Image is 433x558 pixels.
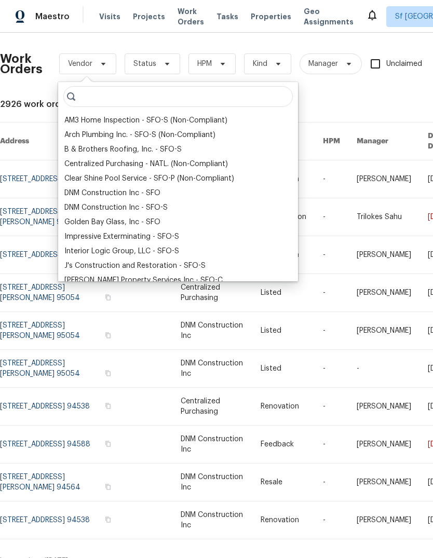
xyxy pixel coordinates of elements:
[315,464,348,501] td: -
[252,274,315,312] td: Listed
[103,331,113,340] button: Copy Address
[64,246,179,256] div: Interior Logic Group, LLC - SFO-S
[103,369,113,378] button: Copy Address
[178,6,204,27] span: Work Orders
[252,501,315,539] td: Renovation
[348,160,420,198] td: [PERSON_NAME]
[172,388,252,426] td: Centralized Purchasing
[348,236,420,274] td: [PERSON_NAME]
[64,144,182,155] div: B & Brothers Roofing, Inc. - SFO-S
[64,130,215,140] div: Arch Plumbing Inc. - SFO-S (Non-Compliant)
[252,464,315,501] td: Resale
[252,312,315,350] td: Listed
[64,217,160,227] div: Golden Bay Glass, Inc - SFO
[64,232,179,242] div: Impressive Exterminating - SFO-S
[252,350,315,388] td: Listed
[64,275,223,285] div: [PERSON_NAME] Property Services Inc - SFO-C
[64,261,206,271] div: J's Construction and Restoration - SFO-S
[315,160,348,198] td: -
[133,11,165,22] span: Projects
[64,115,227,126] div: AM3 Home Inspection - SFO-S (Non-Compliant)
[64,202,168,213] div: DNM Construction Inc - SFO-S
[103,439,113,448] button: Copy Address
[348,198,420,236] td: Trilokes Sahu
[172,501,252,539] td: DNM Construction Inc
[304,6,354,27] span: Geo Assignments
[103,401,113,411] button: Copy Address
[172,274,252,312] td: Centralized Purchasing
[103,515,113,524] button: Copy Address
[315,198,348,236] td: -
[348,426,420,464] td: [PERSON_NAME]
[216,13,238,20] span: Tasks
[348,464,420,501] td: [PERSON_NAME]
[99,11,120,22] span: Visits
[348,312,420,350] td: [PERSON_NAME]
[348,501,420,539] td: [PERSON_NAME]
[133,59,156,69] span: Status
[386,59,422,70] span: Unclaimed
[348,388,420,426] td: [PERSON_NAME]
[315,274,348,312] td: -
[315,312,348,350] td: -
[64,159,228,169] div: Centralized Purchasing - NATL. (Non-Compliant)
[172,312,252,350] td: DNM Construction Inc
[197,59,212,69] span: HPM
[315,123,348,160] th: HPM
[64,188,160,198] div: DNM Construction Inc - SFO
[172,350,252,388] td: DNM Construction Inc
[252,388,315,426] td: Renovation
[64,173,234,184] div: Clear Shine Pool Service - SFO-P (Non-Compliant)
[172,464,252,501] td: DNM Construction Inc
[315,501,348,539] td: -
[315,350,348,388] td: -
[103,293,113,302] button: Copy Address
[315,388,348,426] td: -
[172,426,252,464] td: DNM Construction Inc
[35,11,70,22] span: Maestro
[103,482,113,492] button: Copy Address
[315,236,348,274] td: -
[68,59,92,69] span: Vendor
[252,426,315,464] td: Feedback
[315,426,348,464] td: -
[253,59,267,69] span: Kind
[308,59,338,69] span: Manager
[251,11,291,22] span: Properties
[348,123,420,160] th: Manager
[348,350,420,388] td: -
[348,274,420,312] td: [PERSON_NAME]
